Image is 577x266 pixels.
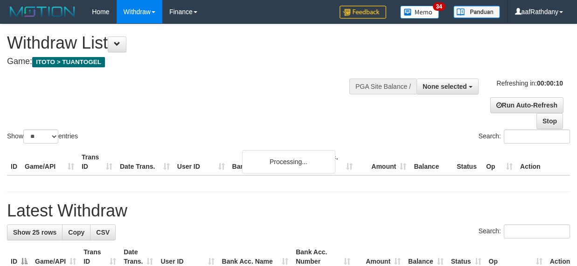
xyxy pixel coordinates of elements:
h1: Withdraw List [7,34,375,52]
h1: Latest Withdraw [7,201,570,220]
div: Processing... [242,150,335,173]
th: Balance [410,149,453,175]
span: None selected [423,83,467,90]
a: Run Auto-Refresh [490,97,563,113]
a: CSV [90,224,116,240]
label: Search: [479,129,570,144]
th: Bank Acc. Number [303,149,356,175]
img: MOTION_logo.png [7,5,78,19]
label: Search: [479,224,570,238]
strong: 00:00:10 [537,79,563,87]
th: Trans ID [78,149,116,175]
h4: Game: [7,57,375,66]
th: Action [516,149,570,175]
th: Op [482,149,516,175]
span: 34 [433,2,445,11]
th: Amount [356,149,410,175]
button: None selected [417,79,479,94]
th: Date Trans. [116,149,174,175]
span: ITOTO > TUANTOGEL [32,57,105,67]
select: Showentries [23,129,58,144]
th: Bank Acc. Name [229,149,303,175]
img: Button%20Memo.svg [400,6,439,19]
label: Show entries [7,129,78,144]
a: Copy [62,224,90,240]
span: Refreshing in: [497,79,563,87]
th: ID [7,149,21,175]
th: Status [453,149,482,175]
span: Show 25 rows [13,229,56,236]
div: PGA Site Balance / [349,79,417,94]
img: Feedback.jpg [340,6,386,19]
span: Copy [68,229,84,236]
input: Search: [504,224,570,238]
th: Game/API [21,149,78,175]
a: Show 25 rows [7,224,63,240]
span: CSV [96,229,110,236]
a: Stop [536,113,563,129]
input: Search: [504,129,570,144]
img: panduan.png [453,6,500,18]
th: User ID [174,149,229,175]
